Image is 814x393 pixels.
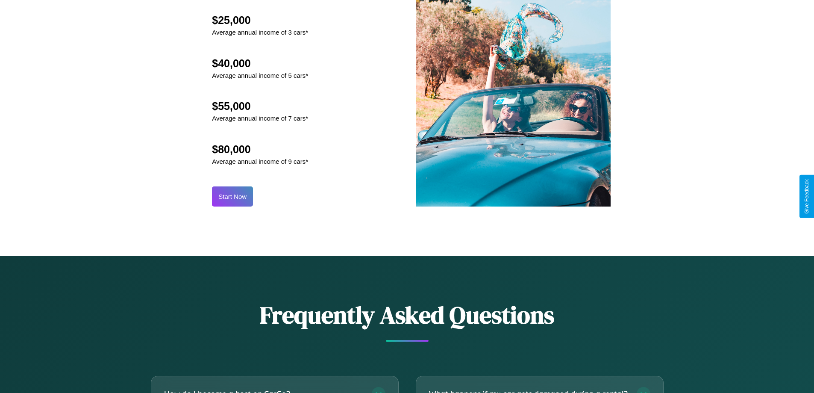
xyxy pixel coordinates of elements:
[151,298,664,331] h2: Frequently Asked Questions
[212,186,253,207] button: Start Now
[212,14,308,27] h2: $25,000
[212,143,308,156] h2: $80,000
[212,57,308,70] h2: $40,000
[212,100,308,112] h2: $55,000
[212,27,308,38] p: Average annual income of 3 cars*
[212,156,308,167] p: Average annual income of 9 cars*
[804,179,810,214] div: Give Feedback
[212,70,308,81] p: Average annual income of 5 cars*
[212,112,308,124] p: Average annual income of 7 cars*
